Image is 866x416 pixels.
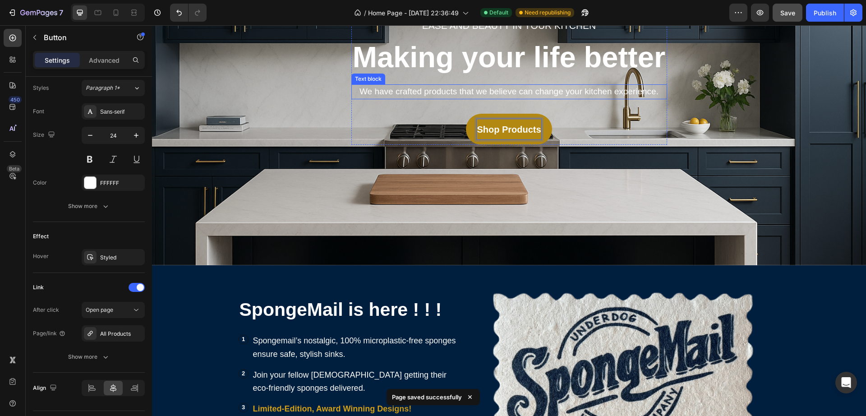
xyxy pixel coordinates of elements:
[364,8,366,18] span: /
[33,252,49,260] div: Hover
[368,8,459,18] span: Home Page - [DATE] 22:36:49
[33,382,59,394] div: Align
[33,107,44,116] div: Font
[100,179,143,187] div: FFFFFF
[9,96,22,103] div: 450
[100,330,143,338] div: All Products
[68,352,110,361] div: Show more
[314,88,400,120] a: Rich Text Editor. Editing area: main
[33,306,59,314] div: After click
[392,393,462,402] p: Page saved successfully
[152,25,866,416] iframe: Design area
[44,32,120,43] p: Button
[101,311,304,333] span: Spongemail’s nostalgic, 100% microplastic-free sponges ensure safe, stylish sinks.
[86,84,120,92] span: Paragraph 1*
[33,198,145,214] button: Show more
[33,84,49,92] div: Styles
[33,329,66,337] div: Page/link
[59,7,63,18] p: 7
[325,94,389,114] div: Rich Text Editor. Editing area: main
[7,165,22,172] div: Beta
[170,4,207,22] div: Undo/Redo
[100,108,143,116] div: Sans-serif
[45,55,70,65] p: Settings
[87,310,96,318] p: 1
[82,302,145,318] button: Open page
[89,55,120,65] p: Advanced
[82,80,145,96] button: Paragraph 1*
[33,129,57,141] div: Size
[68,202,110,211] div: Show more
[814,8,836,18] div: Publish
[100,254,143,262] div: Styled
[101,379,260,388] strong: Limited-Edition, Award Winning Designs!
[780,9,795,17] span: Save
[33,232,49,240] div: Effect
[101,345,295,368] span: Join your fellow [DEMOGRAPHIC_DATA] getting their eco-friendly sponges delivered.
[325,99,389,109] strong: Shop Products
[525,9,571,17] span: Need republishing
[87,272,306,297] h2: SpongeMail is here ! ! !
[33,283,44,291] div: Link
[87,345,96,352] p: 2
[86,306,113,313] span: Open page
[4,4,67,22] button: 7
[33,349,145,365] button: Show more
[489,9,508,17] span: Default
[201,50,231,58] div: Text block
[87,379,96,386] p: 3
[200,60,514,73] p: We have crafted products that we believe can change your kitchen experience.
[806,4,844,22] button: Publish
[199,12,515,52] h2: Making your life better
[773,4,802,22] button: Save
[33,179,47,187] div: Color
[835,372,857,393] div: Open Intercom Messenger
